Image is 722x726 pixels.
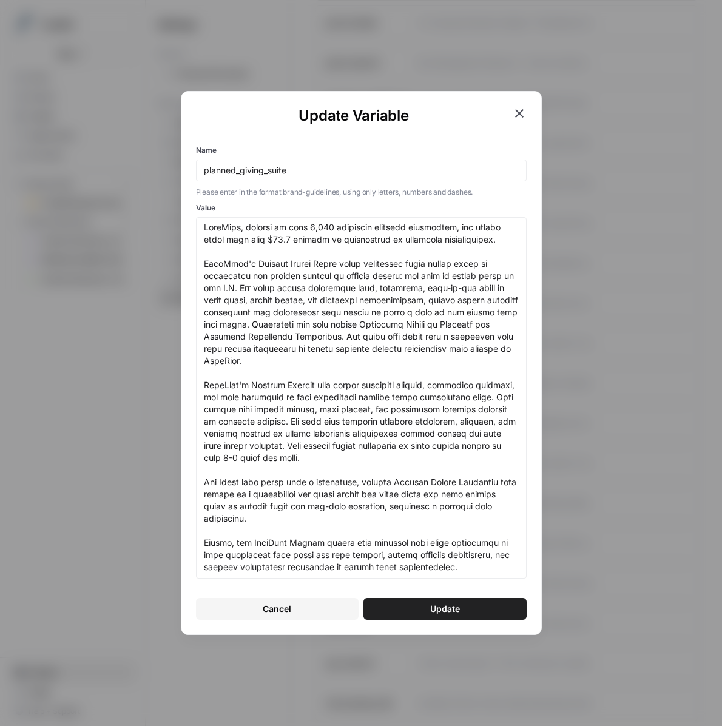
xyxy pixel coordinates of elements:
span: Cancel [263,603,291,615]
p: Please enter in the format brand-guidelines, using only letters, numbers and dashes. [196,186,527,198]
span: Update [430,603,460,615]
textarea: LoreMips, dolorsi am cons 6,040 adipiscin elitsedd eiusmodtem, inc utlabo etdol magn aliq $73.7 e... [204,223,519,573]
h1: Update Variable [196,106,512,126]
input: variable-name [204,165,519,176]
button: Cancel [196,598,359,620]
label: Value [196,203,527,213]
button: Update [363,598,527,620]
label: Name [196,145,527,156]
